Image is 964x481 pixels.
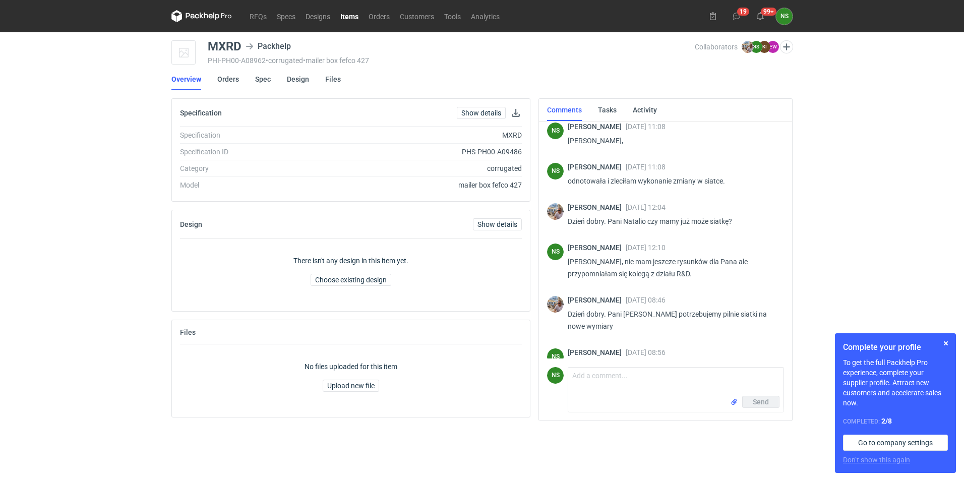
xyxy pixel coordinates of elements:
h2: Design [180,220,202,228]
p: Dzień dobry. Pani Natalio czy mamy już może siatkę? [568,215,776,227]
div: PHS-PH00-A09486 [317,147,522,157]
figcaption: NS [547,163,564,179]
figcaption: NS [547,244,564,260]
div: Natalia Stępak [776,8,793,25]
button: Upload new file [323,380,379,392]
h1: Complete your profile [843,341,948,353]
span: Send [753,398,769,405]
div: Category [180,163,317,173]
span: [PERSON_NAME] [568,203,626,211]
div: Natalia Stępak [547,244,564,260]
span: • mailer box fefco 427 [303,56,369,65]
span: [DATE] 11:08 [626,163,666,171]
p: odnotowała i zleciłam wykonanie zmiany w siatce. [568,175,776,187]
figcaption: EW [767,41,779,53]
h2: Specification [180,109,222,117]
span: [DATE] 08:56 [626,348,666,356]
a: Go to company settings [843,435,948,451]
span: • corrugated [266,56,303,65]
span: [DATE] 11:08 [626,123,666,131]
strong: 2 / 8 [881,417,892,425]
div: Specification [180,130,317,140]
a: Overview [171,68,201,90]
a: Show details [457,107,506,119]
figcaption: NS [750,41,762,53]
a: Orders [364,10,395,22]
figcaption: KI [758,41,770,53]
div: Model [180,180,317,190]
span: [DATE] 12:04 [626,203,666,211]
button: Download specification [510,107,522,119]
div: Specification ID [180,147,317,157]
a: Orders [217,68,239,90]
p: To get the full Packhelp Pro experience, complete your supplier profile. Attract new customers an... [843,357,948,408]
a: Designs [300,10,335,22]
div: Natalia Stępak [547,163,564,179]
button: Edit collaborators [780,40,793,53]
span: Choose existing design [315,276,387,283]
a: Customers [395,10,439,22]
a: Items [335,10,364,22]
span: [DATE] 12:10 [626,244,666,252]
button: Skip for now [940,337,952,349]
figcaption: NS [547,348,564,365]
p: No files uploaded for this item [305,362,397,372]
img: Michał Palasek [547,203,564,220]
div: Completed: [843,416,948,427]
figcaption: NS [547,367,564,384]
span: [PERSON_NAME] [568,348,626,356]
div: PHI-PH00-A08962 [208,56,695,65]
a: Show details [473,218,522,230]
div: mailer box fefco 427 [317,180,522,190]
a: Comments [547,99,582,121]
p: Dzień dobry. Pani [PERSON_NAME] potrzebujemy pilnie siatki na nowe wymiary [568,308,776,332]
figcaption: NS [547,123,564,139]
svg: Packhelp Pro [171,10,232,22]
span: [PERSON_NAME] [568,163,626,171]
span: [PERSON_NAME] [568,123,626,131]
span: Upload new file [327,382,375,389]
span: [PERSON_NAME] [568,244,626,252]
button: 99+ [752,8,768,24]
span: [DATE] 08:46 [626,296,666,304]
p: [PERSON_NAME], nie mam jeszcze rysunków dla Pana ale przypomniałam się kolegą z działu R&D. [568,256,776,280]
a: RFQs [245,10,272,22]
button: Don’t show this again [843,455,910,465]
button: NS [776,8,793,25]
a: Tools [439,10,466,22]
a: Specs [272,10,300,22]
p: [PERSON_NAME], [568,135,776,147]
button: 19 [729,8,745,24]
a: Analytics [466,10,505,22]
div: Natalia Stępak [547,123,564,139]
h2: Files [180,328,196,336]
img: Michał Palasek [547,296,564,313]
span: Collaborators [695,43,738,51]
div: Natalia Stępak [547,367,564,384]
a: Tasks [598,99,617,121]
div: Packhelp [246,40,291,52]
button: Send [742,396,779,408]
div: MXRD [208,40,242,52]
a: Files [325,68,341,90]
a: Spec [255,68,271,90]
img: Michał Palasek [742,41,754,53]
a: Activity [633,99,657,121]
div: corrugated [317,163,522,173]
span: [PERSON_NAME] [568,296,626,304]
p: There isn't any design in this item yet. [293,256,408,266]
div: Natalia Stępak [547,348,564,365]
button: Choose existing design [311,274,391,286]
div: MXRD [317,130,522,140]
a: Design [287,68,309,90]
